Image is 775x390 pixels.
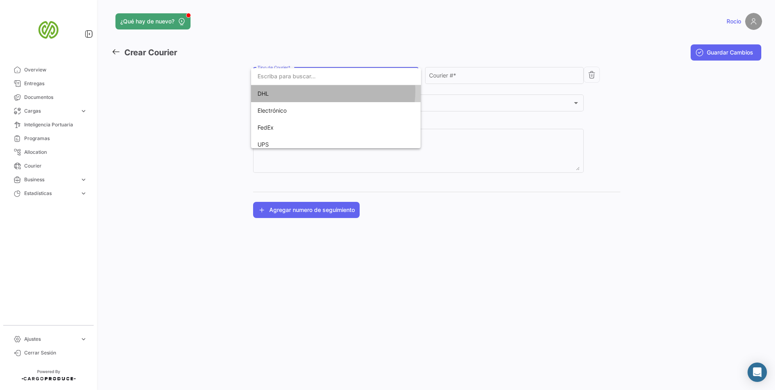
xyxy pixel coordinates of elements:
[748,363,767,382] div: Abrir Intercom Messenger
[258,107,287,114] span: Electrónico
[258,90,269,97] span: DHL
[258,124,274,131] span: FedEx
[258,141,269,148] span: UPS
[251,68,421,85] input: dropdown search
